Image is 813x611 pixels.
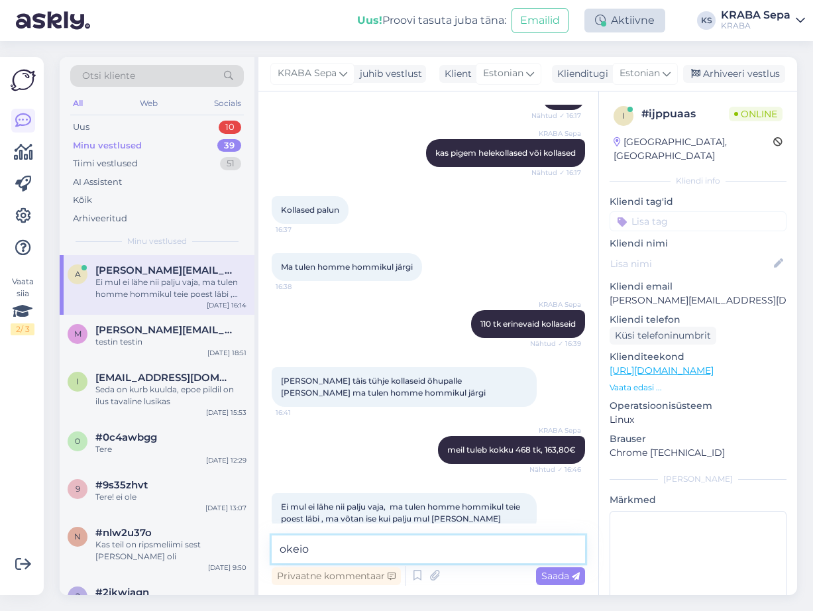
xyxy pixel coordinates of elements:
span: n [74,531,81,541]
span: Nähtud ✓ 16:46 [529,465,581,474]
span: #9s35zhvt [95,479,148,491]
div: Klienditugi [552,67,608,81]
span: Nähtud ✓ 16:17 [531,168,581,178]
div: Aktiivne [584,9,665,32]
span: Saada [541,570,580,582]
div: [DATE] 9:50 [208,563,246,573]
span: KRABA Sepa [531,300,581,309]
div: [PERSON_NAME] [610,473,786,485]
p: Kliendi telefon [610,313,786,327]
p: Kliendi tag'id [610,195,786,209]
b: Uus! [357,14,382,27]
span: mariela.rampe11@gmail.com [95,324,233,336]
div: 39 [217,139,241,152]
span: Online [729,107,783,121]
input: Lisa nimi [610,256,771,271]
span: Ei mul ei lähe nii palju vaja, ma tulen homme hommikul teie poest läbi , ma võtan ise kui palju m... [281,502,522,524]
span: KRABA Sepa [531,425,581,435]
span: Nähtud ✓ 16:39 [530,339,581,349]
div: [DATE] 13:07 [205,503,246,513]
div: Privaatne kommentaar [272,567,401,585]
div: 51 [220,157,241,170]
span: a [75,269,81,279]
div: Kas teil on ripsmeliimi sest [PERSON_NAME] oli [95,539,246,563]
div: [DATE] 18:51 [207,348,246,358]
div: AI Assistent [73,176,122,189]
div: testin testin [95,336,246,348]
span: 16:41 [276,408,325,417]
div: KRABA [721,21,790,31]
span: 16:37 [276,225,325,235]
div: Web [137,95,160,112]
div: Proovi tasuta juba täna: [357,13,506,28]
div: Vaata siia [11,276,34,335]
div: KS [697,11,716,30]
div: [DATE] 16:14 [207,300,246,310]
textarea: okeio [272,535,585,563]
a: [URL][DOMAIN_NAME] [610,364,714,376]
div: Socials [211,95,244,112]
span: 2 [76,591,80,601]
span: #2ikwjagn [95,586,149,598]
span: KRABA Sepa [531,129,581,139]
div: All [70,95,85,112]
span: m [74,329,81,339]
div: Uus [73,121,89,134]
span: 16:38 [276,282,325,292]
span: Estonian [483,66,523,81]
p: Kliendi email [610,280,786,294]
div: [GEOGRAPHIC_DATA], [GEOGRAPHIC_DATA] [614,135,773,163]
p: Chrome [TECHNICAL_ID] [610,446,786,460]
div: Kõik [73,194,92,207]
img: Askly Logo [11,68,36,93]
span: #0c4awbgg [95,431,157,443]
span: allan.matt19@gmail.com [95,264,233,276]
div: Klient [439,67,472,81]
span: 110 tk erinevaid kollaseid [480,319,576,329]
span: 9 [76,484,80,494]
span: i [76,376,79,386]
span: 0 [75,436,80,446]
span: ivitriin@gmail.com [95,372,233,384]
p: Märkmed [610,493,786,507]
span: i [622,111,625,121]
div: Arhiveeritud [73,212,127,225]
div: 2 / 3 [11,323,34,335]
div: [DATE] 15:53 [206,408,246,417]
div: Arhiveeri vestlus [683,65,785,83]
p: Brauser [610,432,786,446]
p: Kliendi nimi [610,237,786,250]
span: KRABA Sepa [278,66,337,81]
span: Nähtud ✓ 16:17 [531,111,581,121]
span: Minu vestlused [127,235,187,247]
span: #nlw2u37o [95,527,152,539]
div: [DATE] 12:29 [206,455,246,465]
span: meil tuleb kokku 468 tk, 163,80€ [447,445,576,455]
p: Linux [610,413,786,427]
span: [PERSON_NAME] täis tühje kollaseid õhupalle [PERSON_NAME] ma tulen homme hommikul järgi [281,376,486,398]
button: Emailid [512,8,569,33]
input: Lisa tag [610,211,786,231]
div: Kliendi info [610,175,786,187]
div: Küsi telefoninumbrit [610,327,716,345]
p: Vaata edasi ... [610,382,786,394]
div: 10 [219,121,241,134]
div: Seda on kurb kuulda, epoe pildil on ilus tavaline lusikas [95,384,246,408]
a: KRABA SepaKRABA [721,10,805,31]
div: Ei mul ei lähe nii palju vaja, ma tulen homme hommikul teie poest läbi , ma võtan ise kui palju m... [95,276,246,300]
div: Tere [95,443,246,455]
p: Klienditeekond [610,350,786,364]
div: Minu vestlused [73,139,142,152]
p: [PERSON_NAME][EMAIL_ADDRESS][DOMAIN_NAME] [610,294,786,307]
div: juhib vestlust [354,67,422,81]
span: Ma tulen homme hommikul järgi [281,262,413,272]
span: Otsi kliente [82,69,135,83]
div: Tiimi vestlused [73,157,138,170]
div: Tere! ei ole [95,491,246,503]
div: # ijppuaas [641,106,729,122]
div: KRABA Sepa [721,10,790,21]
span: kas pigem helekollased või kollased [435,148,576,158]
p: Operatsioonisüsteem [610,399,786,413]
span: Kollased palun [281,205,339,215]
span: Estonian [620,66,660,81]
